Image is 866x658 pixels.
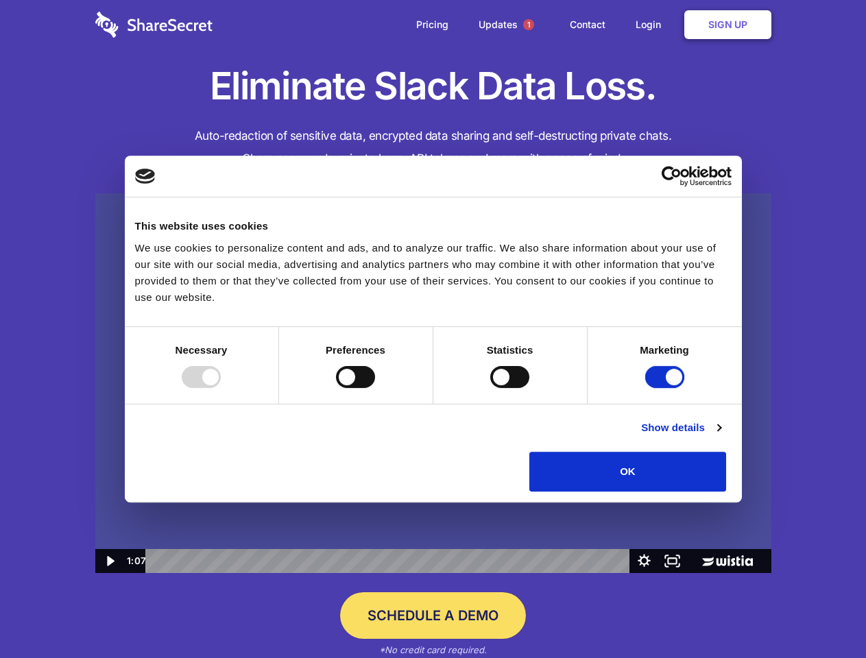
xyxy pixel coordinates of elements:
[95,125,771,170] h4: Auto-redaction of sensitive data, encrypted data sharing and self-destructing private chats. Shar...
[529,452,726,491] button: OK
[641,419,721,436] a: Show details
[135,218,732,234] div: This website uses cookies
[622,3,682,46] a: Login
[340,592,526,639] a: Schedule a Demo
[556,3,619,46] a: Contact
[135,169,156,184] img: logo
[797,589,850,642] iframe: Drift Widget Chat Controller
[135,240,732,306] div: We use cookies to personalize content and ads, and to analyze our traffic. We also share informat...
[326,344,385,356] strong: Preferences
[487,344,533,356] strong: Statistics
[95,62,771,111] h1: Eliminate Slack Data Loss.
[95,12,213,38] img: logo-wordmark-white-trans-d4663122ce5f474addd5e946df7df03e33cb6a1c49d2221995e7729f52c070b2.svg
[630,549,658,573] button: Show settings menu
[640,344,689,356] strong: Marketing
[612,166,732,186] a: Usercentrics Cookiebot - opens in a new window
[523,19,534,30] span: 1
[379,644,487,655] em: *No credit card required.
[95,193,771,574] img: Sharesecret
[686,549,771,573] a: Wistia Logo -- Learn More
[402,3,462,46] a: Pricing
[156,549,623,573] div: Playbar
[684,10,771,39] a: Sign Up
[658,549,686,573] button: Fullscreen
[95,549,123,573] button: Play Video
[176,344,228,356] strong: Necessary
